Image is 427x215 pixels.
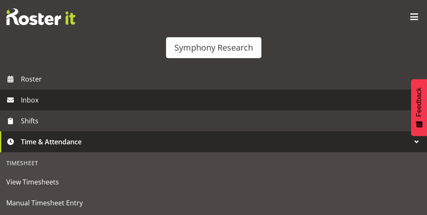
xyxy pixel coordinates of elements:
[415,87,423,117] span: Feedback
[21,136,410,148] span: Time & Attendance
[6,8,75,25] img: Rosterit website logo
[411,79,427,136] button: Feedback - Show survey
[2,171,425,192] a: View Timesheets
[6,197,421,209] span: Manual Timesheet Entry
[21,73,423,85] span: Roster
[174,41,253,54] div: Symphony Research
[6,176,421,188] span: View Timesheets
[2,154,425,171] div: Timesheet
[21,115,410,127] span: Shifts
[2,192,425,213] a: Manual Timesheet Entry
